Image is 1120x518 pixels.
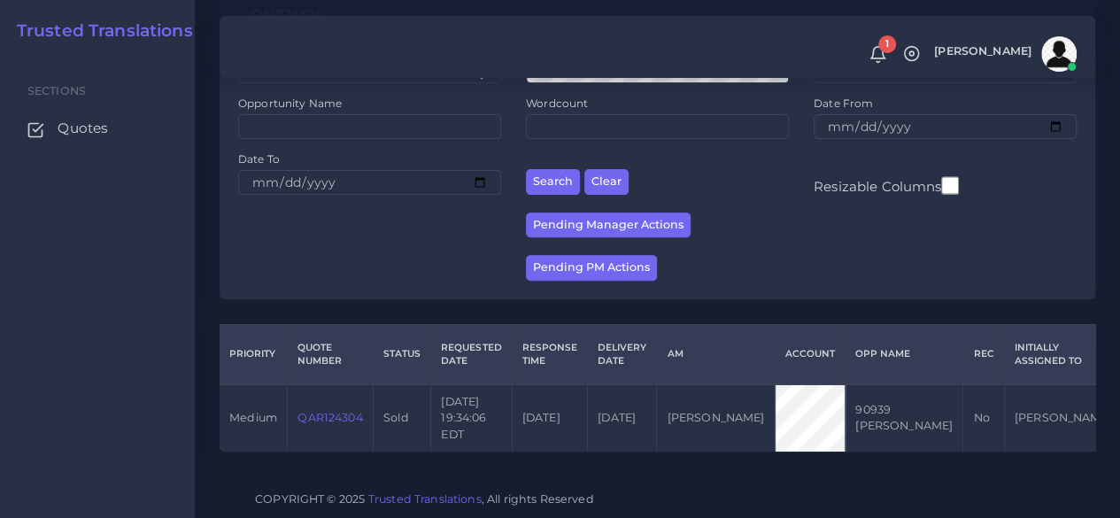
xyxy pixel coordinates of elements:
[526,255,657,281] button: Pending PM Actions
[814,174,959,197] label: Resizable Columns
[925,36,1083,72] a: [PERSON_NAME]avatar
[775,324,846,384] th: Account
[238,96,342,111] label: Opportunity Name
[584,169,629,195] button: Clear
[482,490,594,508] span: , All rights Reserved
[526,169,580,195] button: Search
[862,45,893,64] a: 1
[963,384,1004,452] td: No
[526,96,588,111] label: Wordcount
[657,324,775,384] th: AM
[13,110,182,147] a: Quotes
[878,35,896,53] span: 1
[288,324,374,384] th: Quote Number
[368,492,482,506] a: Trusted Translations
[657,384,775,452] td: [PERSON_NAME]
[526,213,691,238] button: Pending Manager Actions
[229,411,277,424] span: medium
[512,324,587,384] th: Response Time
[297,411,362,424] a: QAR124304
[587,384,656,452] td: [DATE]
[431,324,512,384] th: Requested Date
[27,84,86,97] span: Sections
[512,384,587,452] td: [DATE]
[58,119,108,138] span: Quotes
[373,384,430,452] td: Sold
[255,490,594,508] span: COPYRIGHT © 2025
[373,324,430,384] th: Status
[814,96,873,111] label: Date From
[846,324,963,384] th: Opp Name
[238,151,280,166] label: Date To
[220,324,288,384] th: Priority
[941,174,959,197] input: Resizable Columns
[4,21,193,42] a: Trusted Translations
[1041,36,1077,72] img: avatar
[846,384,963,452] td: 90939 [PERSON_NAME]
[963,324,1004,384] th: REC
[587,324,656,384] th: Delivery Date
[431,384,512,452] td: [DATE] 19:34:06 EDT
[934,46,1031,58] span: [PERSON_NAME]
